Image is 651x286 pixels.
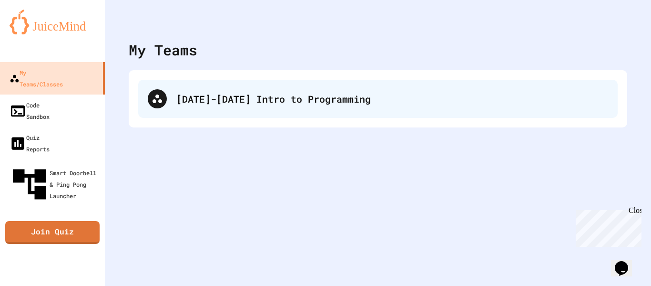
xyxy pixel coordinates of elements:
[10,132,50,155] div: Quiz Reports
[611,248,641,276] iframe: chat widget
[10,10,95,34] img: logo-orange.svg
[10,164,101,204] div: Smart Doorbell & Ping Pong Launcher
[10,99,50,122] div: Code Sandbox
[176,92,608,106] div: [DATE]-[DATE] Intro to Programming
[10,67,63,90] div: My Teams/Classes
[5,221,100,244] a: Join Quiz
[572,206,641,247] iframe: chat widget
[129,39,197,61] div: My Teams
[4,4,66,61] div: Chat with us now!Close
[138,80,618,118] div: [DATE]-[DATE] Intro to Programming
